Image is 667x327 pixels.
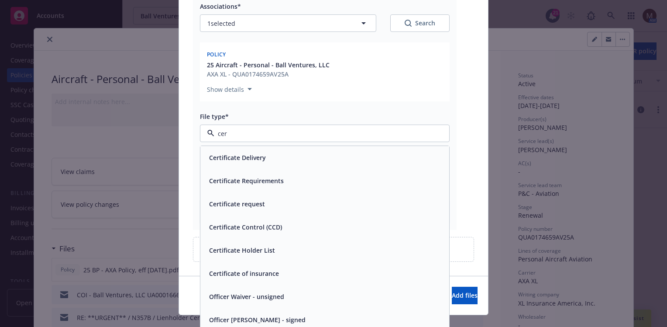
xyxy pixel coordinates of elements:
[209,292,284,301] button: Officer Waiver - unsigned
[452,287,478,304] button: Add files
[209,315,306,324] button: Officer [PERSON_NAME] - signed
[209,269,279,278] button: Certificate of insurance
[452,291,478,299] span: Add files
